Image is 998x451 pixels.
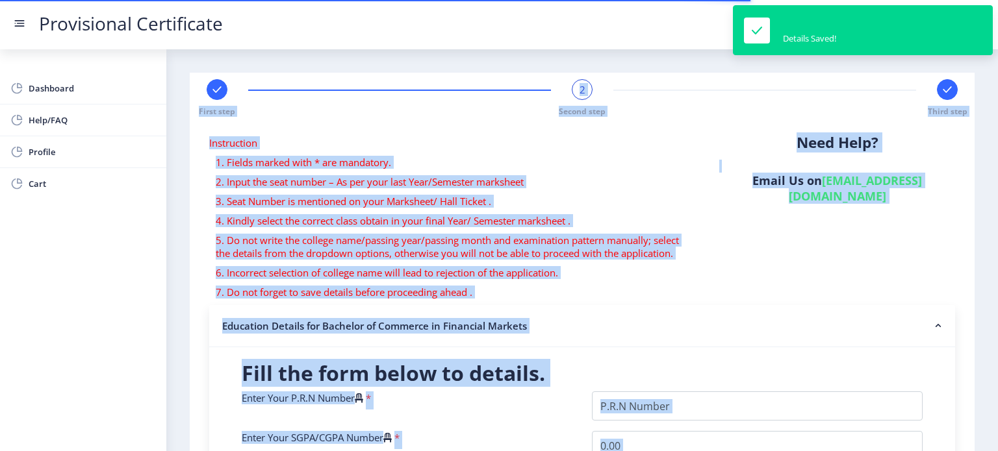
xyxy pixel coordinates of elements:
[559,106,606,117] span: Second step
[789,173,923,204] a: [EMAIL_ADDRESS][DOMAIN_NAME]
[199,106,235,117] span: First step
[209,136,257,149] span: Instruction
[216,234,693,260] p: 5. Do not write the college name/passing year/passing month and examination pattern manually; sel...
[29,80,156,96] span: Dashboard
[242,391,363,404] label: Enter Your P.R.N Number
[216,156,693,169] p: 1. Fields marked with * are mandatory.
[209,305,955,347] nb-accordion-item-header: Education Details for Bachelor of Commerce in Financial Markets
[216,175,693,188] p: 2. Input the seat number – As per your last Year/Semester marksheet
[242,431,392,444] label: Enter Your SGPA/CGPA Number
[580,83,585,96] span: 2
[29,144,156,160] span: Profile
[216,214,693,227] p: 4. Kindly select the correct class obtain in your final Year/ Semester marksheet .
[797,132,878,152] b: Need Help?
[216,266,693,279] p: 6. Incorrect selection of college name will lead to rejection of the application.
[783,32,836,44] div: Details Saved!
[216,286,693,299] p: 7. Do not forget to save details before proceeding ahead .
[216,195,693,208] p: 3. Seat Number is mentioned on your Marksheet/ Hall Ticket .
[592,391,923,421] input: P.R.N Number
[719,173,955,204] h6: Email Us on
[26,17,236,30] a: Provisional Certificate
[29,112,156,128] span: Help/FAQ
[242,360,923,386] h2: Fill the form below to details.
[29,176,156,191] span: Cart
[928,106,967,117] span: Third step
